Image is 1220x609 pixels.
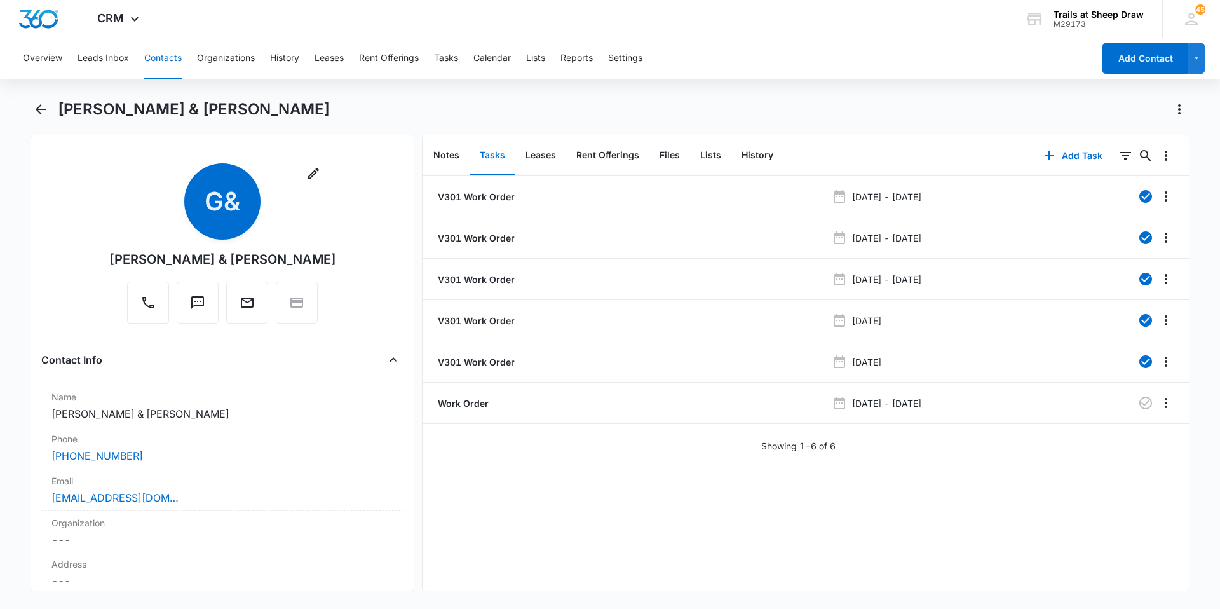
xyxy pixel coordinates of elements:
[435,314,515,327] a: V301 Work Order
[434,38,458,79] button: Tasks
[608,38,642,79] button: Settings
[1054,10,1144,20] div: account name
[1135,146,1156,166] button: Search...
[423,136,470,175] button: Notes
[1156,146,1176,166] button: Overflow Menu
[852,273,921,286] p: [DATE] - [DATE]
[51,516,393,530] label: Organization
[51,532,393,547] dd: ---
[470,136,515,175] button: Tasks
[127,282,169,324] button: Call
[1156,228,1176,248] button: Overflow Menu
[78,38,129,79] button: Leads Inbox
[51,432,393,446] label: Phone
[51,390,393,404] label: Name
[1054,20,1144,29] div: account id
[383,350,403,370] button: Close
[435,190,515,203] a: V301 Work Order
[41,511,403,552] div: Organization---
[852,231,921,245] p: [DATE] - [DATE]
[761,439,836,453] p: Showing 1-6 of 6
[58,100,330,119] h1: [PERSON_NAME] & [PERSON_NAME]
[1169,99,1189,120] button: Actions
[435,273,515,286] a: V301 Work Order
[852,314,881,327] p: [DATE]
[435,355,515,369] a: V301 Work Order
[1156,393,1176,413] button: Overflow Menu
[1156,352,1176,372] button: Overflow Menu
[51,448,143,463] a: [PHONE_NUMBER]
[97,11,124,25] span: CRM
[226,282,268,324] button: Email
[649,136,690,175] button: Files
[41,427,403,469] div: Phone[PHONE_NUMBER]
[109,250,336,269] div: [PERSON_NAME] & [PERSON_NAME]
[359,38,419,79] button: Rent Offerings
[1156,310,1176,331] button: Overflow Menu
[731,136,783,175] button: History
[526,38,545,79] button: Lists
[435,231,515,245] a: V301 Work Order
[51,474,393,488] label: Email
[1156,269,1176,289] button: Overflow Menu
[560,38,593,79] button: Reports
[41,352,102,367] h4: Contact Info
[515,136,566,175] button: Leases
[51,490,179,505] a: [EMAIL_ADDRESS][DOMAIN_NAME]
[690,136,731,175] button: Lists
[1115,146,1135,166] button: Filters
[270,38,299,79] button: History
[1195,4,1205,15] span: 45
[566,136,649,175] button: Rent Offerings
[41,385,403,427] div: Name[PERSON_NAME] & [PERSON_NAME]
[852,355,881,369] p: [DATE]
[177,301,219,312] a: Text
[41,552,403,594] div: Address---
[1195,4,1205,15] div: notifications count
[127,301,169,312] a: Call
[51,573,393,589] dd: ---
[226,301,268,312] a: Email
[852,190,921,203] p: [DATE] - [DATE]
[41,469,403,511] div: Email[EMAIL_ADDRESS][DOMAIN_NAME]
[51,406,393,421] dd: [PERSON_NAME] & [PERSON_NAME]
[184,163,261,240] span: G&
[177,282,219,324] button: Text
[1102,43,1188,74] button: Add Contact
[852,397,921,410] p: [DATE] - [DATE]
[197,38,255,79] button: Organizations
[51,558,393,571] label: Address
[473,38,511,79] button: Calendar
[144,38,182,79] button: Contacts
[30,99,50,120] button: Back
[1031,140,1115,171] button: Add Task
[23,38,62,79] button: Overview
[435,397,489,410] a: Work Order
[1156,186,1176,207] button: Overflow Menu
[315,38,344,79] button: Leases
